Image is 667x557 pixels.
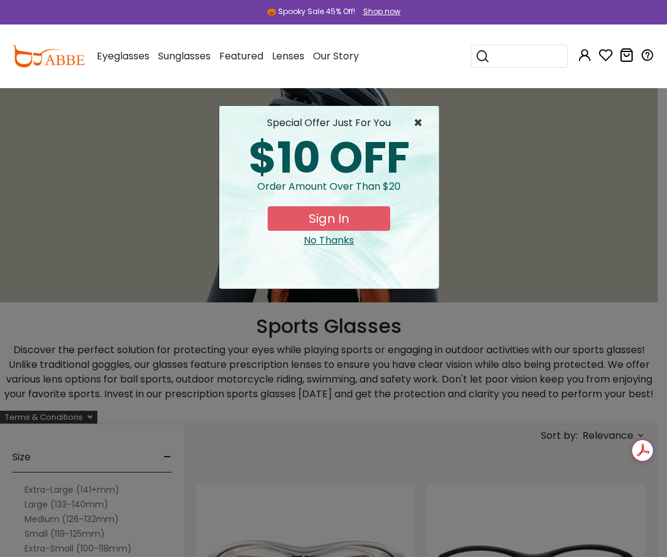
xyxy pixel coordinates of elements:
[267,6,355,17] div: 🎃 Spooky Sale 45% Off!
[229,136,429,179] div: $10 OFF
[219,49,263,63] span: Featured
[12,45,85,67] img: abbeglasses.com
[97,49,149,63] span: Eyeglasses
[413,116,429,130] span: ×
[268,206,390,231] button: Sign In
[313,49,359,63] span: Our Story
[158,49,211,63] span: Sunglasses
[229,116,429,130] div: special offer just for you
[272,49,304,63] span: Lenses
[413,116,429,130] button: Close
[357,6,401,17] a: Shop now
[229,233,429,248] div: Close
[363,6,401,17] div: Shop now
[229,179,429,206] div: Order amount over than $20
